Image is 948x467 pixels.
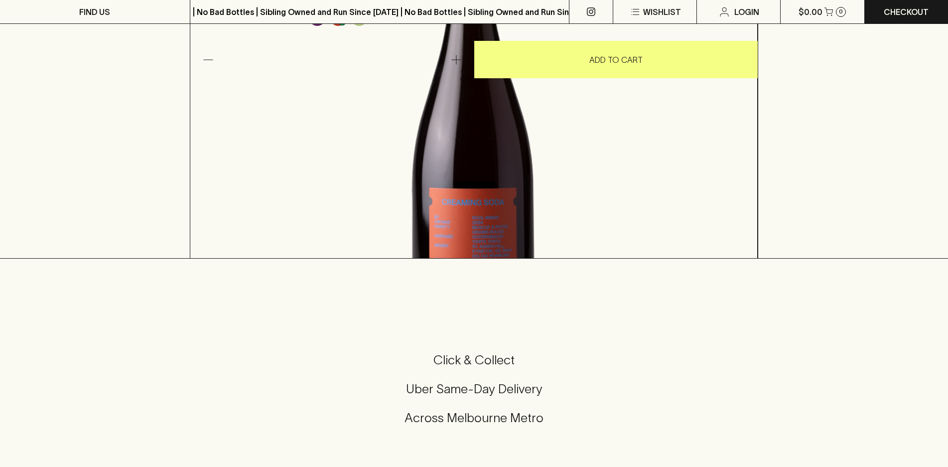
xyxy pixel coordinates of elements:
[12,381,936,397] h5: Uber Same-Day Delivery
[190,2,758,258] img: 41442.png
[884,6,929,18] p: Checkout
[474,41,758,78] button: ADD TO CART
[12,410,936,426] h5: Across Melbourne Metro
[643,6,681,18] p: Wishlist
[589,54,643,66] p: ADD TO CART
[79,6,110,18] p: FIND US
[799,6,822,18] p: $0.00
[839,9,843,14] p: 0
[12,352,936,368] h5: Click & Collect
[734,6,759,18] p: Login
